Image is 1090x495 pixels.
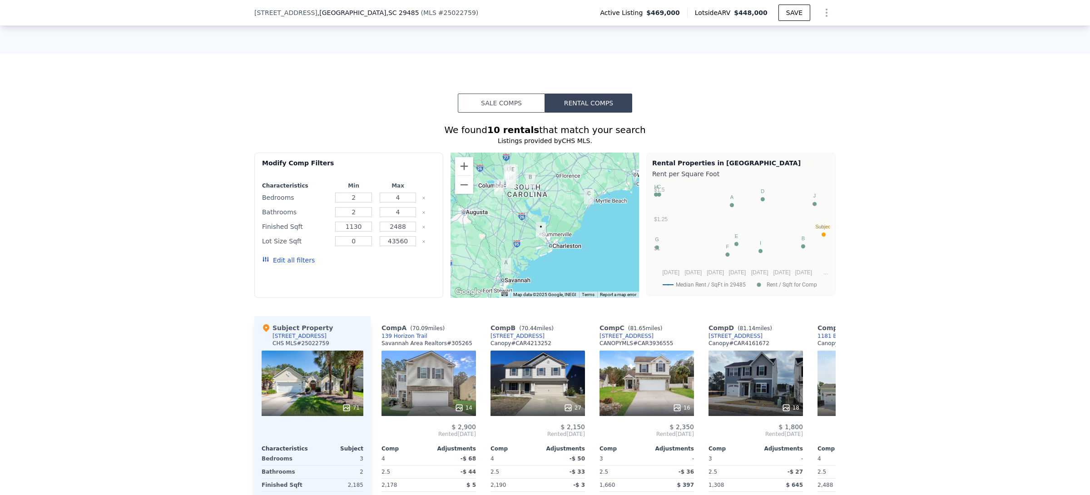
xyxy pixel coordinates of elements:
div: Rent per Square Foot [652,168,830,180]
span: Active Listing [600,8,646,17]
text: [DATE] [751,269,768,276]
button: Rental Comps [545,94,632,113]
span: Lotside ARV [695,8,734,17]
text: G [655,237,659,242]
a: [STREET_ADDRESS] [599,332,654,340]
span: Rented [DATE] [490,431,585,438]
div: Characteristics [262,445,312,452]
div: CHS MLS # 25022759 [272,340,329,347]
text: [DATE] [707,269,724,276]
text: C [657,184,661,189]
a: 1181 Beechfern Cir [817,332,870,340]
span: 3 [599,455,603,462]
div: 136 Oakbluff Rd [536,222,546,238]
span: -$ 33 [570,469,585,475]
div: A chart. [652,180,830,294]
div: CANOPYMLS # CAR3936555 [599,340,673,347]
a: [STREET_ADDRESS] [490,332,545,340]
div: Adjustments [429,445,476,452]
text: Rent / Sqft for Comp [767,282,817,288]
div: 208 Turning Leaf Dr [506,173,516,188]
div: 16 [673,403,690,412]
div: 2.5 [599,465,645,478]
span: 81.65 [630,325,645,332]
div: 2 [314,465,363,478]
div: Bathrooms [262,465,311,478]
div: Adjustments [756,445,803,452]
div: Min [333,182,374,189]
span: MLS [423,9,436,16]
button: Sale Comps [458,94,545,113]
span: $ 1,800 [779,423,803,431]
span: $ 645 [786,482,803,488]
span: 4 [381,455,385,462]
span: Rented [DATE] [708,431,803,438]
span: ( miles) [406,325,448,332]
div: 18 [782,403,799,412]
div: Adjustments [538,445,585,452]
div: 2.5 [490,465,536,478]
span: ( miles) [624,325,666,332]
text: B [802,236,805,241]
span: $ 2,350 [670,423,694,431]
div: Comp [817,445,865,452]
div: Canopy # CAR4213252 [490,340,551,347]
a: Terms [582,292,595,297]
div: Canopy # CAR4161672 [708,340,769,347]
div: Adjustments [647,445,694,452]
span: 2,488 [817,482,833,488]
div: Modify Comp Filters [262,158,436,175]
img: Google [453,286,483,298]
span: $ 2,150 [561,423,585,431]
span: Map data ©2025 Google, INEGI [513,292,576,297]
div: 139 Horizon Trail [501,258,511,273]
div: Comp [490,445,538,452]
span: $448,000 [734,9,768,16]
span: $469,000 [646,8,680,17]
text: [DATE] [795,269,812,276]
span: ( miles) [515,325,557,332]
text: [DATE] [662,269,679,276]
span: 81.14 [740,325,755,332]
text: I [760,240,761,246]
a: Open this area in Google Maps (opens a new window) [453,286,483,298]
div: Bedrooms [262,191,330,204]
div: Rental Properties in [GEOGRAPHIC_DATA] [652,158,830,168]
span: ( miles) [734,325,776,332]
span: , [GEOGRAPHIC_DATA] [317,8,419,17]
text: H [654,184,658,189]
span: 4 [490,455,494,462]
span: $ 5 [466,482,476,488]
div: [STREET_ADDRESS] [708,332,763,340]
text: E [735,233,738,239]
div: Comp D [708,323,776,332]
div: Subject Property [262,323,333,332]
div: - [649,452,694,465]
span: 3 [708,455,712,462]
div: 71 [342,403,360,412]
span: # 25022759 [438,9,476,16]
div: [STREET_ADDRESS] [272,332,327,340]
text: $1 [654,245,660,252]
button: Clear [422,211,426,214]
div: Bathrooms [262,206,330,218]
div: 3 [314,452,363,465]
div: Max [377,182,418,189]
span: [STREET_ADDRESS] [254,8,317,17]
div: 14 [455,403,472,412]
a: 139 Horizon Trail [381,332,427,340]
span: -$ 27 [788,469,803,475]
span: Rented [DATE] [599,431,694,438]
div: 2 Majestic Ct [504,165,514,180]
text: $1.5 [654,187,665,193]
span: 2,190 [490,482,506,488]
div: Comp A [381,323,448,332]
div: We found that match your search [254,124,836,136]
text: J [813,193,816,198]
div: ( ) [421,8,479,17]
div: Lot Size Sqft [262,235,330,247]
button: Zoom in [455,157,473,175]
text: A [730,194,734,200]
